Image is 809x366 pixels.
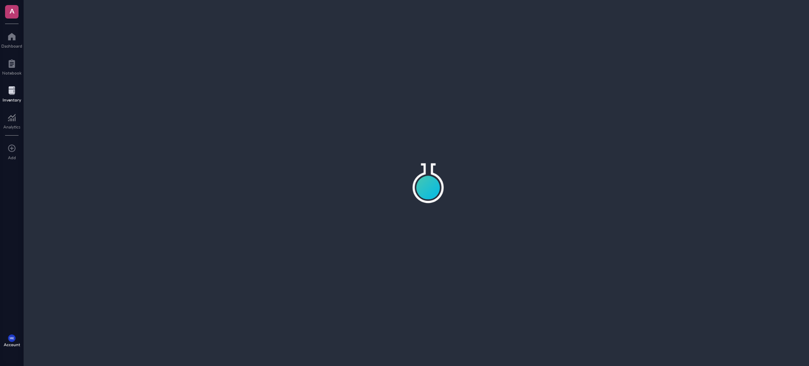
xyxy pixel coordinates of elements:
[3,97,21,102] div: Inventory
[2,70,21,75] div: Notebook
[1,30,22,48] a: Dashboard
[10,337,14,340] span: MK
[1,43,22,48] div: Dashboard
[10,5,14,16] span: A
[3,84,21,102] a: Inventory
[3,111,20,129] a: Analytics
[4,342,20,347] div: Account
[8,155,16,160] div: Add
[2,57,21,75] a: Notebook
[3,124,20,129] div: Analytics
